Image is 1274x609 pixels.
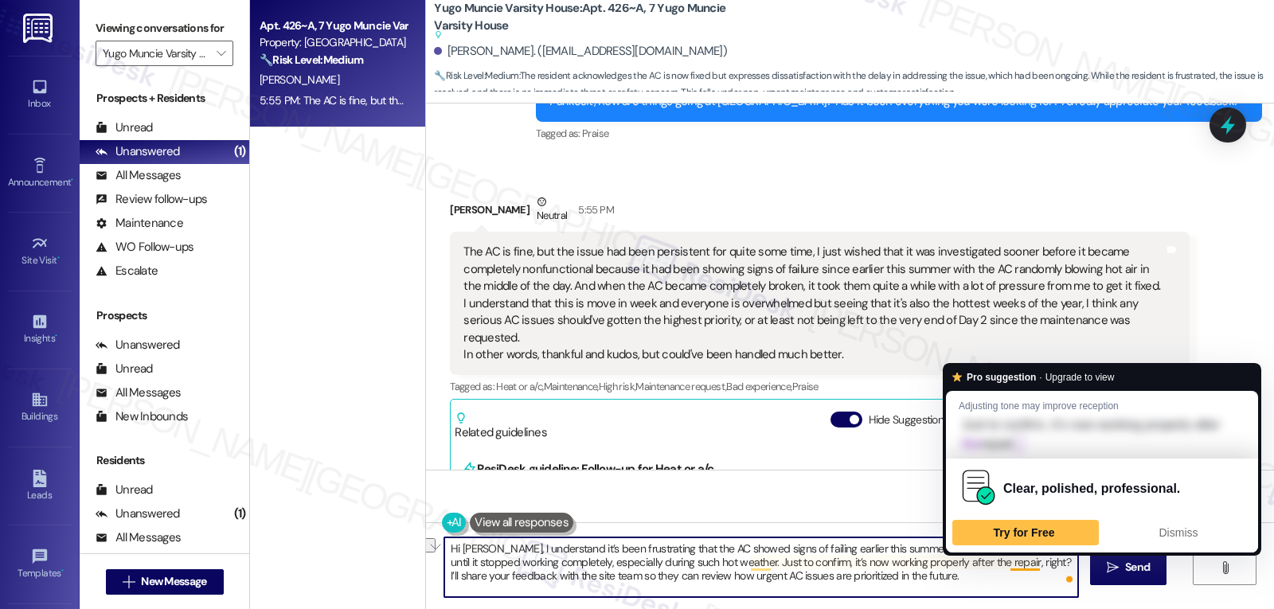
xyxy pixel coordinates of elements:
[8,465,72,508] a: Leads
[106,569,224,595] button: New Message
[635,380,726,393] span: Maintenance request ,
[1090,549,1167,585] button: Send
[96,143,180,160] div: Unanswered
[1107,561,1119,574] i: 
[434,43,727,60] div: [PERSON_NAME]. ([EMAIL_ADDRESS][DOMAIN_NAME])
[496,380,543,393] span: Heat or a/c ,
[96,119,153,136] div: Unread
[450,375,1189,398] div: Tagged as:
[8,230,72,273] a: Site Visit •
[533,193,570,227] div: Neutral
[260,53,363,67] strong: 🔧 Risk Level: Medium
[230,139,250,164] div: (1)
[544,380,599,393] span: Maintenance ,
[80,452,249,469] div: Residents
[8,543,72,586] a: Templates •
[455,412,547,441] div: Related guidelines
[8,73,72,116] a: Inbox
[792,380,819,393] span: Praise
[869,412,949,428] label: Hide Suggestions
[574,201,613,218] div: 5:55 PM
[80,307,249,324] div: Prospects
[96,167,181,184] div: All Messages
[96,337,180,353] div: Unanswered
[96,506,180,522] div: Unanswered
[96,529,181,546] div: All Messages
[57,252,60,264] span: •
[217,47,225,60] i: 
[450,193,1189,232] div: [PERSON_NAME]
[96,16,233,41] label: Viewing conversations for
[434,69,518,82] strong: 🔧 Risk Level: Medium
[582,127,608,140] span: Praise
[141,573,206,590] span: New Message
[96,215,183,232] div: Maintenance
[96,385,181,401] div: All Messages
[96,191,207,208] div: Review follow-ups
[96,239,193,256] div: WO Follow-ups
[123,576,135,588] i: 
[71,174,73,185] span: •
[434,68,1274,102] span: : The resident acknowledges the AC is now fixed but expresses dissatisfaction with the delay in a...
[444,537,1078,597] textarea: To enrich screen reader interactions, please activate Accessibility in Grammarly extension settings
[103,41,208,66] input: All communities
[8,308,72,351] a: Insights •
[1125,559,1150,576] span: Send
[23,14,56,43] img: ResiDesk Logo
[1219,561,1231,574] i: 
[96,263,158,279] div: Escalate
[96,408,188,425] div: New Inbounds
[260,18,407,34] div: Apt. 426~A, 7 Yugo Muncie Varsity House
[230,502,250,526] div: (1)
[61,565,64,576] span: •
[8,386,72,429] a: Buildings
[726,380,791,393] span: Bad experience ,
[260,72,339,87] span: [PERSON_NAME]
[55,330,57,342] span: •
[477,461,713,477] b: ResiDesk guideline: Follow-up for Heat or a/c
[96,361,153,377] div: Unread
[463,244,1163,363] div: The AC is fine, but the issue had been persistent for quite some time, I just wished that it was ...
[80,90,249,107] div: Prospects + Residents
[260,34,407,51] div: Property: [GEOGRAPHIC_DATA]
[536,122,1262,145] div: Tagged as:
[599,380,636,393] span: High risk ,
[96,482,153,498] div: Unread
